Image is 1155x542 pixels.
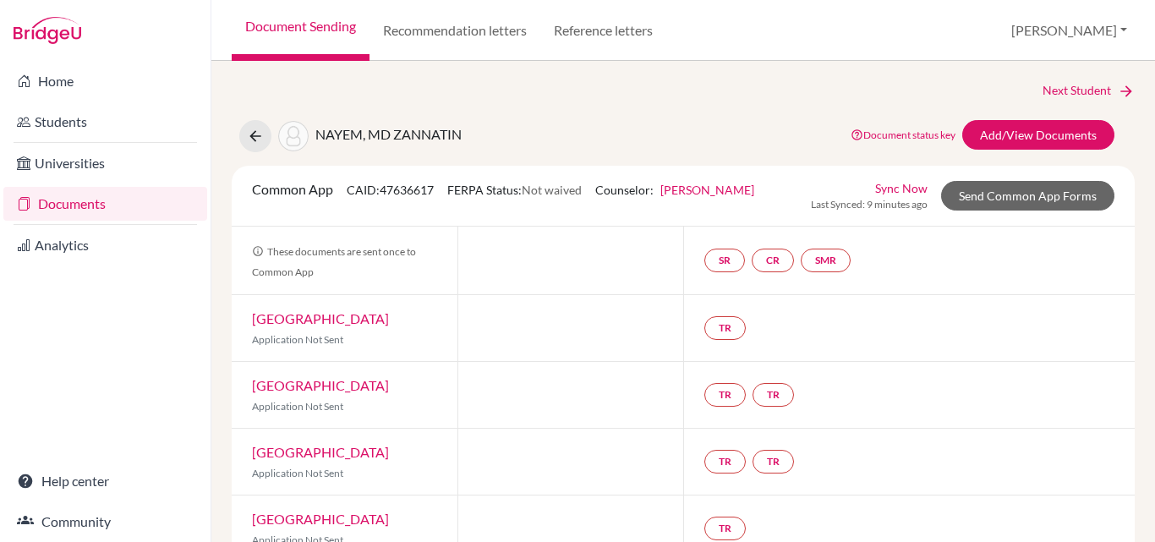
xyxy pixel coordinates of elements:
span: Counselor: [595,183,754,197]
a: Community [3,505,207,539]
span: FERPA Status: [447,183,582,197]
span: NAYEM, MD ZANNATIN [315,126,462,142]
button: [PERSON_NAME] [1004,14,1135,47]
a: [PERSON_NAME] [660,183,754,197]
a: [GEOGRAPHIC_DATA] [252,377,389,393]
span: CAID: 47636617 [347,183,434,197]
a: [GEOGRAPHIC_DATA] [252,511,389,527]
a: TR [704,383,746,407]
span: These documents are sent once to Common App [252,245,416,278]
a: SR [704,249,745,272]
span: Application Not Sent [252,467,343,479]
a: Document status key [851,129,955,141]
a: TR [704,450,746,474]
a: Documents [3,187,207,221]
a: Help center [3,464,207,498]
a: [GEOGRAPHIC_DATA] [252,310,389,326]
span: Common App [252,181,333,197]
a: Sync Now [875,179,928,197]
a: Add/View Documents [962,120,1114,150]
a: Analytics [3,228,207,262]
img: Bridge-U [14,17,81,44]
a: [GEOGRAPHIC_DATA] [252,444,389,460]
span: Last Synced: 9 minutes ago [811,197,928,212]
a: SMR [801,249,851,272]
a: CR [752,249,794,272]
a: Universities [3,146,207,180]
span: Application Not Sent [252,333,343,346]
a: Send Common App Forms [941,181,1114,211]
a: TR [753,450,794,474]
a: Students [3,105,207,139]
a: Next Student [1043,81,1135,100]
a: TR [753,383,794,407]
a: Home [3,64,207,98]
span: Not waived [522,183,582,197]
a: TR [704,316,746,340]
a: TR [704,517,746,540]
span: Application Not Sent [252,400,343,413]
